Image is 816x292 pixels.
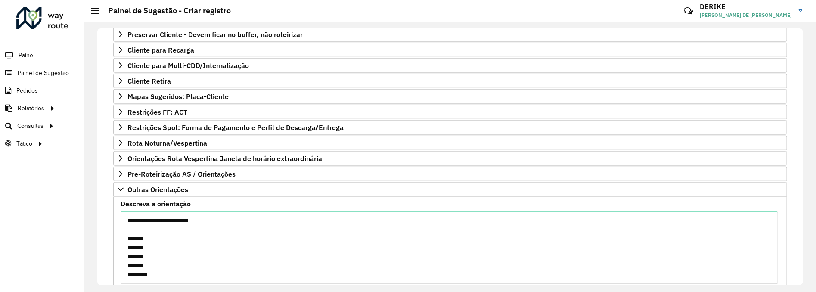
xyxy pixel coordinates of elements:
a: Restrições FF: ACT [113,105,787,119]
span: Cliente para Multi-CDD/Internalização [127,62,249,69]
span: Rota Noturna/Vespertina [127,140,207,146]
a: Mapas Sugeridos: Placa-Cliente [113,89,787,104]
a: Preservar Cliente - Devem ficar no buffer, não roteirizar [113,27,787,42]
span: Preservar Cliente - Devem ficar no buffer, não roteirizar [127,31,303,38]
span: [PERSON_NAME] DE [PERSON_NAME] [700,11,792,19]
a: Rota Noturna/Vespertina [113,136,787,150]
span: Outras Orientações [127,186,188,193]
a: Cliente para Recarga [113,43,787,57]
label: Descreva a orientação [121,199,191,209]
span: Painel de Sugestão [18,68,69,78]
a: Cliente Retira [113,74,787,88]
span: Cliente para Recarga [127,47,194,53]
a: Pre-Roteirização AS / Orientações [113,167,787,181]
span: Consultas [17,121,43,130]
a: Orientações Rota Vespertina Janela de horário extraordinária [113,151,787,166]
span: Pedidos [16,86,38,95]
a: Cliente para Multi-CDD/Internalização [113,58,787,73]
a: Restrições Spot: Forma de Pagamento e Perfil de Descarga/Entrega [113,120,787,135]
span: Pre-Roteirização AS / Orientações [127,171,236,177]
span: Tático [16,139,32,148]
span: Orientações Rota Vespertina Janela de horário extraordinária [127,155,322,162]
span: Relatórios [18,104,44,113]
span: Cliente Retira [127,78,171,84]
span: Painel [19,51,34,60]
h3: DERIKE [700,3,792,11]
span: Restrições Spot: Forma de Pagamento e Perfil de Descarga/Entrega [127,124,344,131]
h2: Painel de Sugestão - Criar registro [99,6,231,16]
a: Contato Rápido [679,2,698,20]
span: Restrições FF: ACT [127,109,187,115]
a: Outras Orientações [113,182,787,197]
span: Mapas Sugeridos: Placa-Cliente [127,93,229,100]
